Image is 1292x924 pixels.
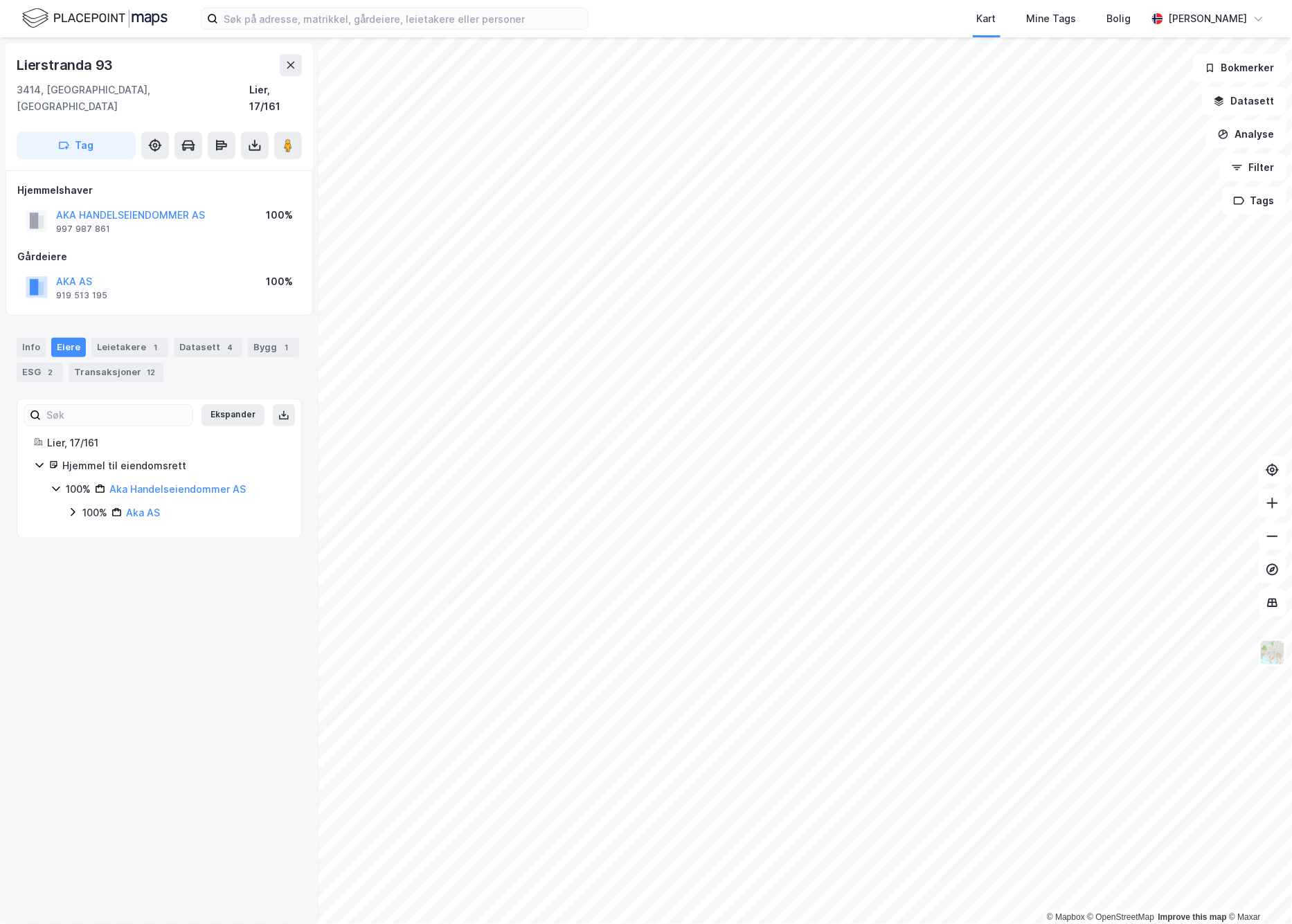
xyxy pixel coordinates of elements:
[266,273,293,290] div: 100%
[56,224,110,235] div: 997 987 861
[82,505,107,521] div: 100%
[17,82,249,115] div: 3414, [GEOGRAPHIC_DATA], [GEOGRAPHIC_DATA]
[977,10,996,27] div: Kart
[1088,912,1155,922] a: OpenStreetMap
[22,6,168,30] img: logo.f888ab2527a4732fd821a326f86c7f29.svg
[1206,120,1286,148] button: Analyse
[56,290,107,301] div: 919 513 195
[223,341,237,354] div: 4
[109,483,246,495] a: Aka Handelseiendommer AS
[91,338,168,357] div: Leietakere
[17,132,136,159] button: Tag
[66,481,91,498] div: 100%
[1223,858,1292,924] div: Kontrollprogram for chat
[1202,87,1286,115] button: Datasett
[51,338,86,357] div: Eiere
[174,338,242,357] div: Datasett
[17,182,301,199] div: Hjemmelshaver
[17,338,46,357] div: Info
[126,507,160,518] a: Aka AS
[1158,912,1227,922] a: Improve this map
[1169,10,1248,27] div: [PERSON_NAME]
[266,207,293,224] div: 100%
[1223,858,1292,924] iframe: Chat Widget
[280,341,294,354] div: 1
[17,363,63,382] div: ESG
[144,365,158,379] div: 12
[1027,10,1077,27] div: Mine Tags
[149,341,163,354] div: 1
[1047,912,1085,922] a: Mapbox
[249,82,302,115] div: Lier, 17/161
[201,404,264,426] button: Ekspander
[41,405,192,426] input: Søk
[17,248,301,265] div: Gårdeiere
[17,54,116,76] div: Lierstranda 93
[1220,154,1286,181] button: Filter
[69,363,163,382] div: Transaksjoner
[1107,10,1131,27] div: Bolig
[62,458,285,474] div: Hjemmel til eiendomsrett
[1193,54,1286,82] button: Bokmerker
[218,8,588,29] input: Søk på adresse, matrikkel, gårdeiere, leietakere eller personer
[1259,640,1286,666] img: Z
[44,365,57,379] div: 2
[47,435,285,451] div: Lier, 17/161
[1222,187,1286,215] button: Tags
[248,338,299,357] div: Bygg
